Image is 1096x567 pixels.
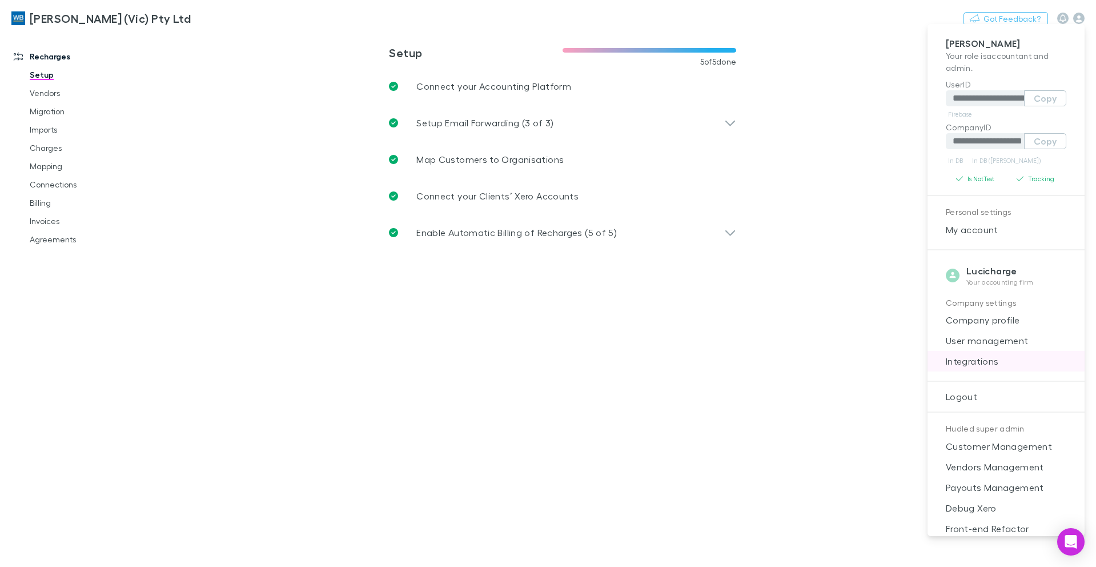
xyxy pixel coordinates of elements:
p: Hudled super admin [946,422,1066,436]
button: Copy [1024,90,1066,106]
div: Open Intercom Messenger [1057,528,1085,556]
strong: Lucicharge [966,265,1017,277]
p: [PERSON_NAME] [946,38,1066,50]
span: User management [937,334,1075,348]
button: Is NotTest [946,172,1006,186]
span: Vendors Management [937,460,1075,474]
p: Your role is accountant and admin . [946,50,1066,74]
span: Customer Management [937,440,1075,453]
p: UserID [946,78,1066,90]
span: Integrations [937,354,1075,368]
p: Your accounting firm [966,278,1034,287]
p: CompanyID [946,121,1066,133]
span: Front-end Refactor [937,522,1075,536]
span: My account [937,223,1075,237]
span: Logout [937,390,1075,404]
a: In DB ([PERSON_NAME]) [970,154,1043,167]
a: In DB [946,154,965,167]
p: Personal settings [946,205,1066,219]
span: Payouts Management [937,481,1075,494]
span: Debug Xero [937,501,1075,515]
a: Firebase [946,107,974,121]
button: Copy [1024,133,1066,149]
button: Tracking [1006,172,1067,186]
p: Company settings [946,296,1066,310]
span: Company profile [937,313,1075,327]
